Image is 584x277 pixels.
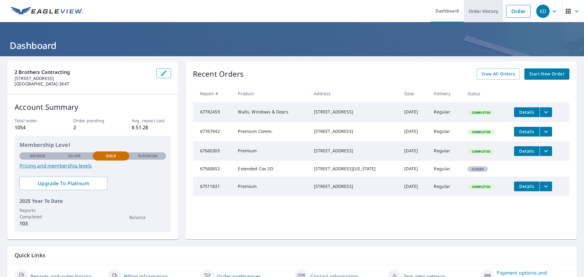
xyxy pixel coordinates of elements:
td: Premium Comm. [233,122,309,141]
p: Platinum [138,153,157,159]
p: 2 [73,124,112,131]
td: 67511831 [193,177,233,196]
span: Details [518,129,536,134]
p: Reports Completed [19,207,56,220]
td: Regular [429,141,462,161]
div: KD [536,5,550,18]
p: Silver [68,153,81,159]
button: detailsBtn-67660305 [514,146,540,156]
p: Total order [15,117,54,124]
p: [STREET_ADDRESS] [15,76,151,81]
p: Membership Level [19,141,166,149]
a: Upgrade To Platinum [19,177,107,190]
button: detailsBtn-67782459 [514,107,540,117]
span: Completed [468,110,494,115]
td: [DATE] [399,122,429,141]
span: Closed [468,167,488,171]
img: EV Logo [11,7,83,16]
button: filesDropdownBtn-67511831 [540,182,552,191]
p: 2025 Year To Date [19,197,166,205]
div: [STREET_ADDRESS][US_STATE] [314,166,395,172]
p: $ 51.28 [132,124,171,131]
td: Regular [429,177,462,196]
div: [STREET_ADDRESS] [314,128,395,134]
button: filesDropdownBtn-67767942 [540,127,552,137]
span: Completed [468,185,494,189]
p: [GEOGRAPHIC_DATA]-3847 [15,81,151,87]
a: Pricing and membership levels [19,162,166,169]
p: 103 [19,220,56,227]
span: Upgrade To Platinum [24,180,103,187]
td: [DATE] [399,177,429,196]
a: Start New Order [524,68,569,80]
h1: Dashboard [7,39,577,52]
p: Gold [106,153,116,159]
p: Avg. report cost [132,117,171,124]
th: Report # [193,85,233,102]
th: Delivery [429,85,462,102]
a: Order [506,5,531,18]
td: 67767942 [193,122,233,141]
td: Regular [429,122,462,141]
div: [STREET_ADDRESS] [314,148,395,154]
span: Details [518,183,536,189]
div: [STREET_ADDRESS] [314,183,395,189]
th: Status [463,85,509,102]
p: 2 Brothers Contracting [15,68,151,76]
th: Product [233,85,309,102]
button: detailsBtn-67767942 [514,127,540,137]
td: Extended Cov 2D [233,161,309,177]
p: Recent Orders [193,68,244,80]
td: [DATE] [399,102,429,122]
td: Walls, Windows & Doors [233,102,309,122]
p: Quick Links [15,251,569,259]
td: Regular [429,102,462,122]
td: Premium [233,177,309,196]
a: View All Orders [477,68,520,80]
th: Address [309,85,400,102]
button: filesDropdownBtn-67782459 [540,107,552,117]
td: 67660305 [193,141,233,161]
p: Account Summary [15,102,171,113]
span: Completed [468,149,494,154]
td: [DATE] [399,141,429,161]
button: detailsBtn-67511831 [514,182,540,191]
span: View All Orders [481,70,515,78]
p: Order pending [73,117,112,124]
p: Bronze [30,153,45,159]
td: 67560652 [193,161,233,177]
div: [STREET_ADDRESS] [314,109,395,115]
td: [DATE] [399,161,429,177]
td: Regular [429,161,462,177]
th: Date [399,85,429,102]
p: Balance [129,214,166,220]
td: Premium [233,141,309,161]
td: 67782459 [193,102,233,122]
span: Details [518,109,536,115]
span: Details [518,148,536,154]
p: 1054 [15,124,54,131]
span: Start New Order [529,70,565,78]
span: Completed [468,130,494,134]
button: filesDropdownBtn-67660305 [540,146,552,156]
